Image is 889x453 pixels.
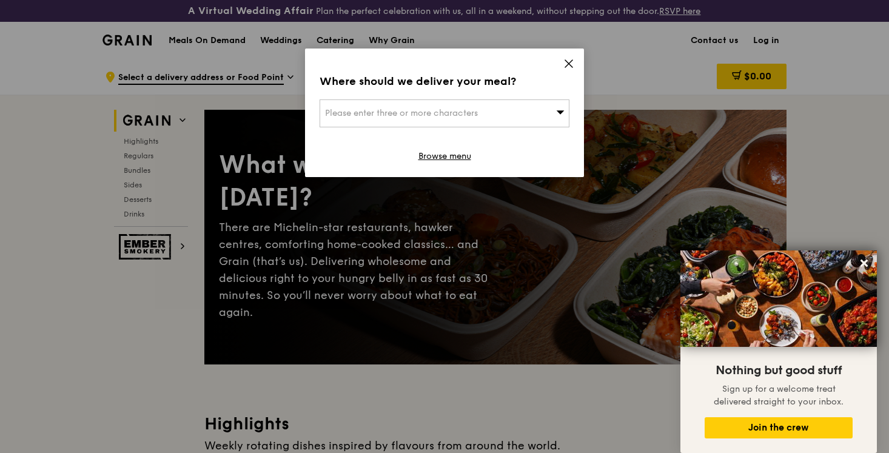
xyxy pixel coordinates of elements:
[714,384,844,407] span: Sign up for a welcome treat delivered straight to your inbox.
[705,417,853,438] button: Join the crew
[680,250,877,347] img: DSC07876-Edit02-Large.jpeg
[716,363,842,378] span: Nothing but good stuff
[320,73,569,90] div: Where should we deliver your meal?
[418,150,471,163] a: Browse menu
[325,108,478,118] span: Please enter three or more characters
[854,253,874,273] button: Close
